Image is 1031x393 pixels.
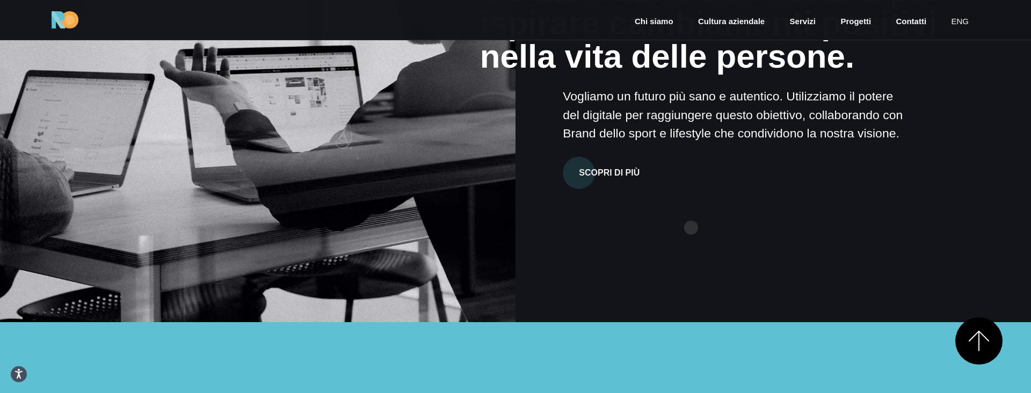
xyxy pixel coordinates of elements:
img: Ride On Agency [52,11,78,28]
a: Chi siamo [634,16,674,28]
button: Scopri di più [563,157,656,189]
a: Cultura aziendale [697,16,766,28]
a: Contatti [895,16,927,28]
a: Servizi [789,16,817,28]
a: Progetti [839,16,872,28]
p: Vogliamo un futuro più sano e autentico. Utilizziamo il potere del digitale per raggiungere quest... [563,87,906,142]
a: Scopri di più [563,164,656,178]
a: eng [950,16,970,28]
